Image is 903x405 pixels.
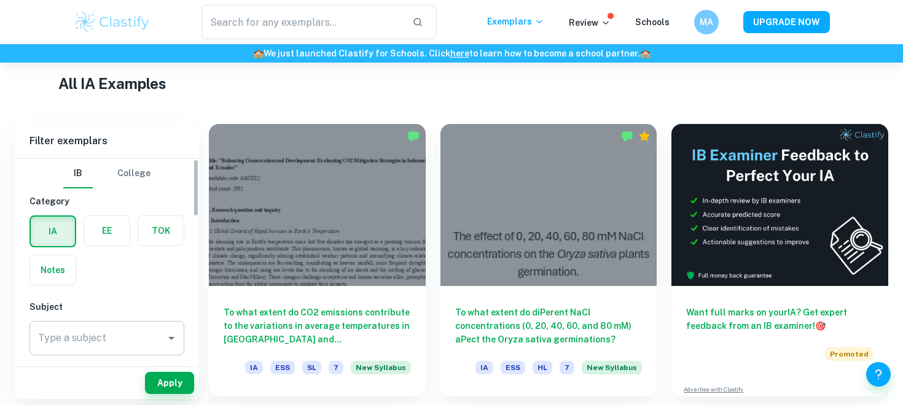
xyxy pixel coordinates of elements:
[671,124,888,396] a: Want full marks on yourIA? Get expert feedback from an IB examiner!PromotedAdvertise with Clastify
[533,361,552,374] span: HL
[671,124,888,286] img: Thumbnail
[743,11,830,33] button: UPGRADE NOW
[640,48,651,58] span: 🏫
[29,300,184,314] h6: Subject
[407,130,420,142] img: Marked
[30,255,76,285] button: Notes
[58,72,845,94] h1: All IA Examples
[15,124,199,158] h6: Filter exemplars
[351,361,411,374] span: New Syllabus
[582,361,642,382] div: Starting from the May 2026 session, the ESS IA requirements have changed. We created this exempla...
[621,130,633,142] img: Marked
[582,361,642,374] span: New Syllabus
[866,362,891,387] button: Help and Feedback
[253,48,264,58] span: 🏫
[224,306,411,346] h6: To what extent do CO2 emissions contribute to the variations in average temperatures in [GEOGRAPH...
[201,5,402,39] input: Search for any exemplars...
[684,385,743,394] a: Advertise with Clastify
[487,15,544,28] p: Exemplars
[138,216,184,245] button: TOK
[635,17,670,27] a: Schools
[209,124,426,396] a: To what extent do CO2 emissions contribute to the variations in average temperatures in [GEOGRAPH...
[351,361,411,382] div: Starting from the May 2026 session, the ESS IA requirements have changed. We created this exempla...
[163,330,180,347] button: Open
[455,306,643,346] h6: To what extent do diPerent NaCl concentrations (0, 20, 40, 60, and 80 mM) aPect the Oryza sativa ...
[245,361,263,374] span: IA
[569,16,611,29] p: Review
[686,306,874,333] h6: Want full marks on your IA ? Get expert feedback from an IB examiner!
[302,361,321,374] span: SL
[329,361,343,374] span: 7
[825,347,874,361] span: Promoted
[694,10,719,34] button: MA
[63,159,150,188] div: Filter type choice
[117,159,150,188] button: College
[270,361,295,374] span: ESS
[63,159,93,188] button: IB
[31,217,75,246] button: IA
[440,124,657,396] a: To what extent do diPerent NaCl concentrations (0, 20, 40, 60, and 80 mM) aPect the Oryza sativa ...
[29,195,184,208] h6: Category
[145,372,194,394] button: Apply
[638,130,651,142] div: Premium
[560,361,574,374] span: 7
[475,361,493,374] span: IA
[73,10,151,34] img: Clastify logo
[815,321,826,331] span: 🎯
[700,15,714,29] h6: MA
[2,47,901,60] h6: We just launched Clastify for Schools. Click to learn how to become a school partner.
[501,361,525,374] span: ESS
[84,216,130,245] button: EE
[450,48,469,58] a: here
